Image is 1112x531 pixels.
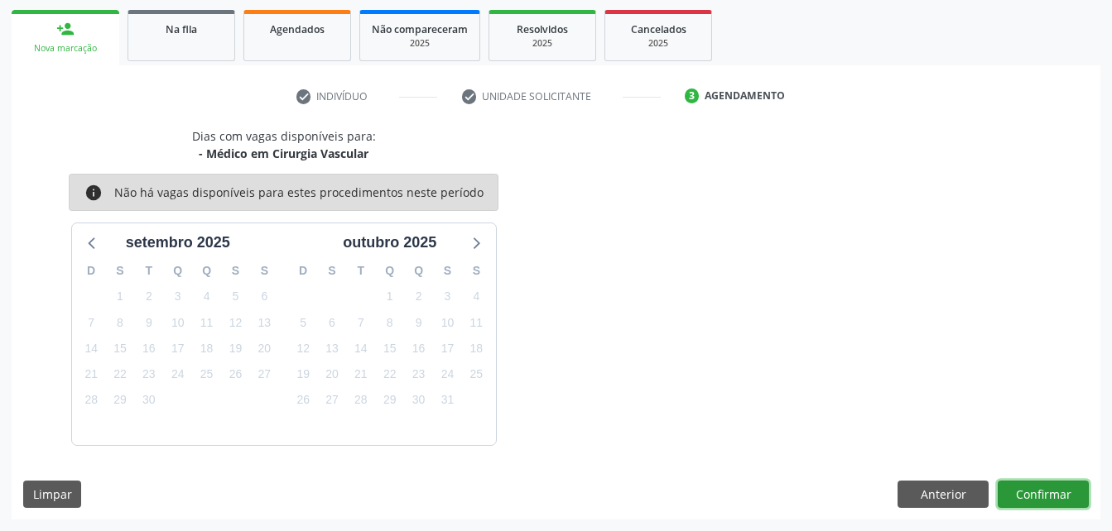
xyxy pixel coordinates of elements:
div: S [250,258,279,284]
span: sexta-feira, 19 de setembro de 2025 [224,337,247,360]
span: sexta-feira, 31 de outubro de 2025 [436,389,459,412]
div: 2025 [372,37,468,50]
span: Agendados [270,22,325,36]
span: quinta-feira, 25 de setembro de 2025 [195,363,219,386]
span: quinta-feira, 11 de setembro de 2025 [195,311,219,334]
span: terça-feira, 9 de setembro de 2025 [137,311,161,334]
span: domingo, 5 de outubro de 2025 [291,311,315,334]
button: Confirmar [998,481,1089,509]
span: terça-feira, 23 de setembro de 2025 [137,363,161,386]
span: terça-feira, 14 de outubro de 2025 [349,337,373,360]
span: quinta-feira, 4 de setembro de 2025 [195,285,219,309]
span: quarta-feira, 29 de outubro de 2025 [378,389,402,412]
span: sexta-feira, 17 de outubro de 2025 [436,337,459,360]
span: domingo, 7 de setembro de 2025 [79,311,103,334]
div: Agendamento [705,88,785,103]
span: sábado, 20 de setembro de 2025 [253,337,276,360]
div: Dias com vagas disponíveis para: [192,127,376,162]
div: Q [404,258,433,284]
div: Q [192,258,221,284]
div: D [77,258,106,284]
span: quarta-feira, 24 de setembro de 2025 [166,363,190,386]
span: quinta-feira, 30 de outubro de 2025 [407,389,431,412]
span: segunda-feira, 29 de setembro de 2025 [108,389,132,412]
button: Anterior [898,481,989,509]
span: quinta-feira, 23 de outubro de 2025 [407,363,431,386]
span: domingo, 19 de outubro de 2025 [291,363,315,386]
span: quarta-feira, 17 de setembro de 2025 [166,337,190,360]
span: sexta-feira, 5 de setembro de 2025 [224,285,247,309]
span: sábado, 25 de outubro de 2025 [465,363,488,386]
div: T [134,258,163,284]
div: - Médico em Cirurgia Vascular [192,145,376,162]
div: 2025 [501,37,584,50]
span: quarta-feira, 15 de outubro de 2025 [378,337,402,360]
span: quinta-feira, 16 de outubro de 2025 [407,337,431,360]
span: sábado, 4 de outubro de 2025 [465,285,488,309]
span: terça-feira, 30 de setembro de 2025 [137,389,161,412]
span: terça-feira, 2 de setembro de 2025 [137,285,161,309]
span: terça-feira, 28 de outubro de 2025 [349,389,373,412]
div: Nova marcação [23,42,108,55]
span: segunda-feira, 27 de outubro de 2025 [320,389,344,412]
div: S [462,258,491,284]
span: quinta-feira, 2 de outubro de 2025 [407,285,431,309]
span: sábado, 27 de setembro de 2025 [253,363,276,386]
span: segunda-feira, 15 de setembro de 2025 [108,337,132,360]
span: quinta-feira, 18 de setembro de 2025 [195,337,219,360]
span: sexta-feira, 26 de setembro de 2025 [224,363,247,386]
span: quarta-feira, 8 de outubro de 2025 [378,311,402,334]
span: sábado, 6 de setembro de 2025 [253,285,276,309]
span: sexta-feira, 10 de outubro de 2025 [436,311,459,334]
div: D [289,258,318,284]
div: S [433,258,462,284]
div: person_add [56,20,75,38]
span: domingo, 26 de outubro de 2025 [291,389,315,412]
div: setembro 2025 [119,232,237,254]
span: domingo, 14 de setembro de 2025 [79,337,103,360]
span: segunda-feira, 6 de outubro de 2025 [320,311,344,334]
span: segunda-feira, 20 de outubro de 2025 [320,363,344,386]
div: outubro 2025 [336,232,443,254]
span: sexta-feira, 24 de outubro de 2025 [436,363,459,386]
span: terça-feira, 21 de outubro de 2025 [349,363,373,386]
div: 3 [685,88,700,103]
button: Limpar [23,481,81,509]
span: sábado, 18 de outubro de 2025 [465,337,488,360]
div: Q [375,258,404,284]
span: segunda-feira, 22 de setembro de 2025 [108,363,132,386]
span: quarta-feira, 1 de outubro de 2025 [378,285,402,309]
div: S [106,258,135,284]
span: sexta-feira, 12 de setembro de 2025 [224,311,247,334]
span: domingo, 21 de setembro de 2025 [79,363,103,386]
span: Na fila [166,22,197,36]
span: quarta-feira, 10 de setembro de 2025 [166,311,190,334]
span: sábado, 11 de outubro de 2025 [465,311,488,334]
span: segunda-feira, 13 de outubro de 2025 [320,337,344,360]
i: info [84,184,103,202]
div: 2025 [617,37,700,50]
div: S [318,258,347,284]
div: Não há vagas disponíveis para estes procedimentos neste período [114,184,484,202]
span: sábado, 13 de setembro de 2025 [253,311,276,334]
div: T [346,258,375,284]
span: Cancelados [631,22,686,36]
span: quarta-feira, 22 de outubro de 2025 [378,363,402,386]
span: domingo, 12 de outubro de 2025 [291,337,315,360]
span: terça-feira, 7 de outubro de 2025 [349,311,373,334]
span: domingo, 28 de setembro de 2025 [79,389,103,412]
div: S [221,258,250,284]
span: quinta-feira, 9 de outubro de 2025 [407,311,431,334]
span: Não compareceram [372,22,468,36]
span: Resolvidos [517,22,568,36]
span: sexta-feira, 3 de outubro de 2025 [436,285,459,309]
span: quarta-feira, 3 de setembro de 2025 [166,285,190,309]
span: segunda-feira, 1 de setembro de 2025 [108,285,132,309]
div: Q [163,258,192,284]
span: segunda-feira, 8 de setembro de 2025 [108,311,132,334]
span: terça-feira, 16 de setembro de 2025 [137,337,161,360]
